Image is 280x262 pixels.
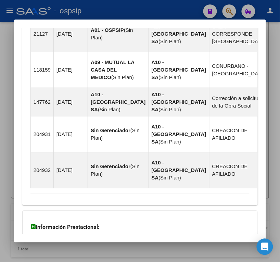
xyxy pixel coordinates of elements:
[209,152,268,188] td: CREACION DE AFILIADO
[209,16,268,52] td: CABA CORRESPONDE [GEOGRAPHIC_DATA]
[149,116,209,152] td: ( )
[209,52,268,88] td: CONURBANO - [GEOGRAPHIC_DATA]
[152,23,206,44] strong: A10 - [GEOGRAPHIC_DATA] SA
[53,152,88,188] td: [DATE]
[160,38,179,44] span: Sin Plan
[31,223,249,232] h3: Información Prestacional:
[53,16,88,52] td: [DATE]
[209,116,268,152] td: CREACION DE AFILIADO
[152,160,206,180] strong: A10 - [GEOGRAPHIC_DATA] SA
[88,116,149,152] td: ( )
[149,16,209,52] td: ( )
[152,59,206,80] strong: A10 - [GEOGRAPHIC_DATA] SA
[152,124,206,145] strong: A10 - [GEOGRAPHIC_DATA] SA
[100,107,119,112] span: Sin Plan
[149,52,209,88] td: ( )
[91,163,140,177] span: Sin Plan
[91,163,130,169] strong: Sin Gerenciador
[30,116,53,152] td: 204931
[88,52,149,88] td: ( )
[30,152,53,188] td: 204932
[88,152,149,188] td: ( )
[53,88,88,116] td: [DATE]
[209,88,268,116] td: Corrección a solicitud de la Obra Social
[53,52,88,88] td: [DATE]
[257,239,273,255] div: Open Intercom Messenger
[160,107,179,112] span: Sin Plan
[91,27,124,33] strong: A01 - OSPSIP
[160,175,179,180] span: Sin Plan
[152,91,206,112] strong: A10 - [GEOGRAPHIC_DATA] SA
[88,88,149,116] td: ( )
[30,88,53,116] td: 147762
[53,116,88,152] td: [DATE]
[30,52,53,88] td: 118159
[30,16,53,52] td: 21127
[88,16,149,52] td: ( )
[149,152,209,188] td: ( )
[91,127,140,141] span: Sin Plan
[160,139,179,145] span: Sin Plan
[91,27,133,40] span: Sin Plan
[149,88,209,116] td: ( )
[91,59,135,80] strong: A09 - MUTUAL LA CASA DEL MEDICO
[160,74,179,80] span: Sin Plan
[91,127,130,133] strong: Sin Gerenciador
[91,91,145,112] strong: A10 - [GEOGRAPHIC_DATA] SA
[113,74,132,80] span: Sin Plan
